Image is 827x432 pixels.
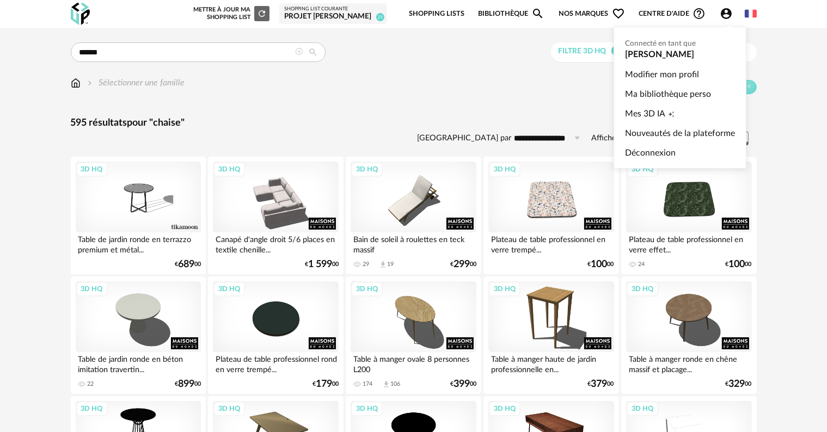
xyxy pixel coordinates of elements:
a: 3D HQ Plateau de table professionnel en verre effet... 24 €10000 [621,157,756,274]
span: Heart Outline icon [612,7,625,20]
span: Download icon [382,380,390,388]
div: € 00 [588,261,614,268]
div: 3D HQ [627,282,658,296]
div: Table de jardin ronde en terrazzo premium et métal... [76,232,201,254]
div: Plateau de table professionnel en verre trempé... [488,232,614,254]
span: Filtre 3D HQ [559,47,607,55]
div: 174 [363,380,372,388]
a: 3D HQ Table à manger ronde en chêne massif et placage... €32900 [621,276,756,394]
div: Projet [PERSON_NAME] [284,12,382,22]
span: Account Circle icon [720,7,738,20]
div: 3D HQ [489,402,520,416]
div: Mettre à jour ma Shopping List [191,6,269,21]
div: 3D HQ [351,282,383,296]
a: Shopping Lists [409,1,464,27]
span: Centre d'aideHelp Circle Outline icon [639,7,706,20]
label: Afficher par [592,133,633,144]
div: € 00 [305,261,339,268]
div: 3D HQ [76,162,108,176]
a: 3D HQ Table de jardin ronde en béton imitation travertin... 22 €89900 [71,276,206,394]
a: BibliothèqueMagnify icon [478,1,544,27]
div: Bain de soleil à roulettes en teck massif [351,232,476,254]
span: 899 [178,380,194,388]
a: 3D HQ Plateau de table professionnel en verre trempé... €10000 [483,157,618,274]
span: 399 [454,380,470,388]
div: 29 [363,261,369,268]
span: Account Circle icon [720,7,733,20]
a: Modifier mon profil [625,65,735,84]
span: Creation icon [668,104,675,124]
div: 3D HQ [351,162,383,176]
div: Canapé d'angle droit 5/6 places en textile chenille... [213,232,338,254]
a: 3D HQ Plateau de table professionnel rond en verre trempé... €17900 [208,276,343,394]
div: Shopping List courante [284,6,382,13]
div: Plateau de table professionnel en verre effet... [626,232,751,254]
span: pour "chaise" [127,118,185,128]
div: € 00 [313,380,339,388]
div: Plateau de table professionnel rond en verre trempé... [213,352,338,374]
div: 3D HQ [489,162,520,176]
span: Nos marques [559,1,625,27]
div: 3D HQ [76,282,108,296]
a: Ma bibliothèque perso [625,84,735,104]
div: 3D HQ [213,282,245,296]
div: 3D HQ [627,162,658,176]
div: € 00 [726,380,752,388]
span: 21 [376,13,384,21]
span: Refresh icon [257,10,267,16]
div: Sélectionner une famille [85,77,185,89]
a: 3D HQ Bain de soleil à roulettes en teck massif 29 Download icon 19 €29900 [346,157,481,274]
div: 3D HQ [76,402,108,416]
img: fr [745,8,757,20]
a: 3D HQ Table à manger haute de jardin professionnelle en... €37900 [483,276,618,394]
div: 3D HQ [489,282,520,296]
span: 329 [729,380,745,388]
div: € 00 [450,261,476,268]
a: 3D HQ Table à manger ovale 8 personnes L200 174 Download icon 106 €39900 [346,276,481,394]
span: 689 [178,261,194,268]
div: Table de jardin ronde en béton imitation travertin... [76,352,201,374]
span: 379 [591,380,608,388]
a: 3D HQ Table de jardin ronde en terrazzo premium et métal... €68900 [71,157,206,274]
span: Help Circle Outline icon [693,7,706,20]
a: Mes 3D IACreation icon [625,104,735,124]
div: € 00 [450,380,476,388]
a: 3D HQ Canapé d'angle droit 5/6 places en textile chenille... €1 59900 [208,157,343,274]
img: OXP [71,3,90,25]
div: Table à manger ronde en chêne massif et placage... [626,352,751,374]
div: € 00 [726,261,752,268]
div: € 00 [588,380,614,388]
div: 3D HQ [351,402,383,416]
span: 1 599 [308,261,332,268]
span: Download icon [379,261,387,269]
a: Déconnexion [625,143,735,163]
span: Mes 3D IA [625,104,665,124]
img: svg+xml;base64,PHN2ZyB3aWR0aD0iMTYiIGhlaWdodD0iMTYiIHZpZXdCb3g9IjAgMCAxNiAxNiIgZmlsbD0ibm9uZSIgeG... [85,77,94,89]
div: 3D HQ [213,402,245,416]
div: € 00 [175,261,201,268]
div: 3D HQ [627,402,658,416]
div: 3D HQ [213,162,245,176]
div: 106 [390,380,400,388]
img: svg+xml;base64,PHN2ZyB3aWR0aD0iMTYiIGhlaWdodD0iMTciIHZpZXdCb3g9IjAgMCAxNiAxNyIgZmlsbD0ibm9uZSIgeG... [71,77,81,89]
div: Table à manger haute de jardin professionnelle en... [488,352,614,374]
div: Table à manger ovale 8 personnes L200 [351,352,476,374]
span: 100 [729,261,745,268]
span: 100 [591,261,608,268]
div: 19 [387,261,394,268]
span: 299 [454,261,470,268]
div: € 00 [175,380,201,388]
span: Magnify icon [531,7,544,20]
label: [GEOGRAPHIC_DATA] par [418,133,512,144]
div: 24 [638,261,645,268]
div: 22 [88,380,94,388]
a: Shopping List courante Projet [PERSON_NAME] 21 [284,6,382,22]
div: 595 résultats [71,117,757,129]
a: Nouveautés de la plateforme [625,124,735,143]
span: 179 [316,380,332,388]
